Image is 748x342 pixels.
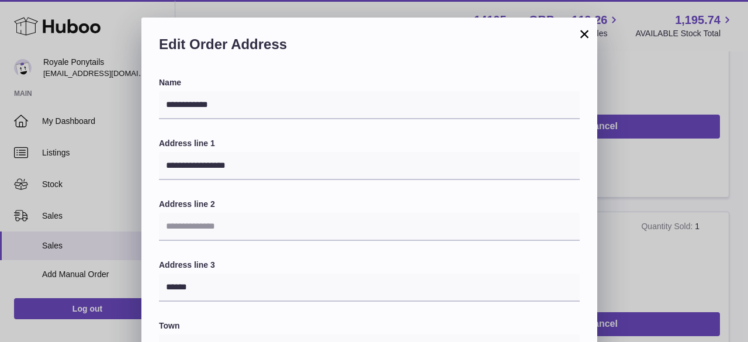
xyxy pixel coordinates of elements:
[159,320,580,331] label: Town
[159,35,580,60] h2: Edit Order Address
[577,27,591,41] button: ×
[159,138,580,149] label: Address line 1
[159,260,580,271] label: Address line 3
[159,199,580,210] label: Address line 2
[159,77,580,88] label: Name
